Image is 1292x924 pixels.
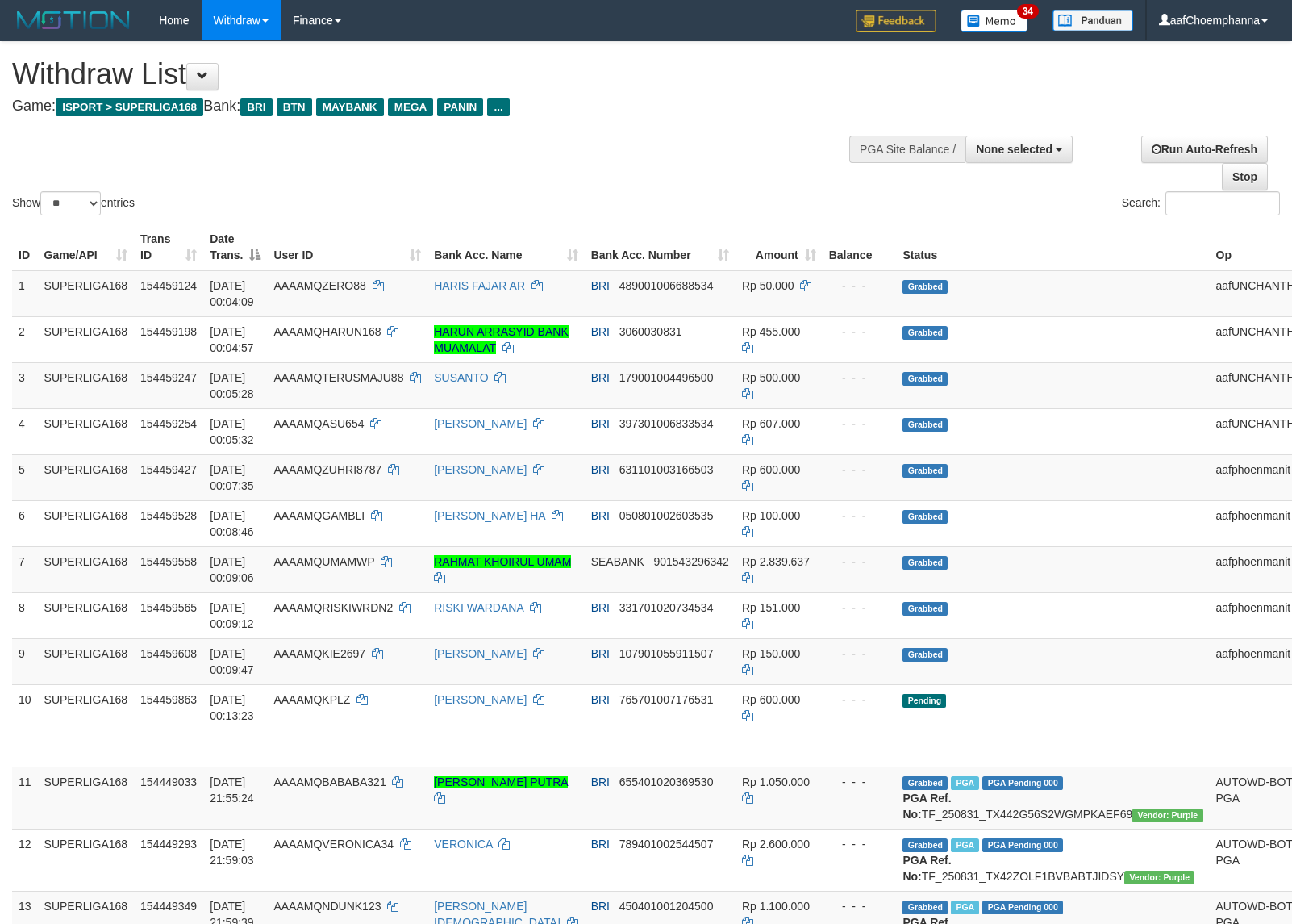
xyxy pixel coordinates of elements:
[38,638,135,684] td: SUPERLIGA168
[951,838,979,852] span: Marked by aafheankoy
[896,224,1209,270] th: Status
[240,98,272,116] span: BRI
[12,592,38,638] td: 8
[38,316,135,362] td: SUPERLIGA168
[38,408,135,454] td: SUPERLIGA168
[902,418,948,432] span: Grabbed
[38,546,135,592] td: SUPERLIGA168
[12,454,38,500] td: 5
[742,279,794,292] span: Rp 50.000
[976,143,1052,156] span: None selected
[210,693,254,722] span: [DATE] 00:13:23
[140,647,197,660] span: 154459608
[388,98,434,116] span: MEGA
[12,8,135,32] img: MOTION_logo.png
[38,684,135,767] td: SUPERLIGA168
[140,776,197,788] span: 154449033
[982,776,1063,790] span: PGA Pending
[591,776,610,788] span: BRI
[742,371,800,384] span: Rp 500.000
[829,836,890,852] div: - - -
[829,370,890,386] div: - - -
[210,325,254,354] span: [DATE] 00:04:57
[267,224,427,270] th: User ID: activate to sort column ascending
[273,509,365,522] span: AAAAMQGAMBLI
[12,191,135,215] label: Show entries
[902,776,948,790] span: Grabbed
[902,838,948,852] span: Grabbed
[829,554,890,570] div: - - -
[203,224,267,270] th: Date Trans.: activate to sort column descending
[1017,4,1039,19] span: 34
[1141,136,1268,163] a: Run Auto-Refresh
[965,136,1073,163] button: None selected
[12,638,38,684] td: 9
[829,508,890,524] div: - - -
[619,601,714,614] span: Copy 331701020734534 to clipboard
[619,647,714,660] span: Copy 107901055911507 to clipboard
[591,838,610,851] span: BRI
[619,279,714,292] span: Copy 489001006688534 to clipboard
[902,901,948,914] span: Grabbed
[140,279,197,292] span: 154459124
[210,647,254,676] span: [DATE] 00:09:47
[619,509,714,522] span: Copy 050801002603535 to clipboard
[273,417,364,430] span: AAAAMQASU654
[829,324,890,340] div: - - -
[902,602,948,616] span: Grabbed
[12,408,38,454] td: 4
[210,509,254,538] span: [DATE] 00:08:46
[434,776,568,788] a: [PERSON_NAME] PUTRA
[902,854,951,883] b: PGA Ref. No:
[38,829,135,891] td: SUPERLIGA168
[316,98,384,116] span: MAYBANK
[140,693,197,706] span: 154459863
[619,463,714,476] span: Copy 631101003166503 to clipboard
[591,555,644,568] span: SEABANK
[591,325,610,338] span: BRI
[849,136,965,163] div: PGA Site Balance /
[742,417,800,430] span: Rp 607.000
[585,224,736,270] th: Bank Acc. Number: activate to sort column ascending
[12,58,845,90] h1: Withdraw List
[902,280,948,294] span: Grabbed
[434,838,492,851] a: VERONICA
[1122,191,1280,215] label: Search:
[38,767,135,829] td: SUPERLIGA168
[742,325,800,338] span: Rp 455.000
[619,693,714,706] span: Copy 765701007176531 to clipboard
[12,500,38,546] td: 6
[591,900,610,913] span: BRI
[591,417,610,430] span: BRI
[742,900,810,913] span: Rp 1.100.000
[742,647,800,660] span: Rp 150.000
[273,463,381,476] span: AAAAMQZUHRI8787
[273,838,394,851] span: AAAAMQVERONICA34
[902,648,948,662] span: Grabbed
[38,454,135,500] td: SUPERLIGA168
[277,98,312,116] span: BTN
[902,556,948,570] span: Grabbed
[487,98,509,116] span: ...
[210,838,254,867] span: [DATE] 21:59:03
[434,417,527,430] a: [PERSON_NAME]
[273,900,381,913] span: AAAAMQNDUNK123
[38,270,135,317] td: SUPERLIGA168
[140,463,197,476] span: 154459427
[829,462,890,478] div: - - -
[742,463,800,476] span: Rp 600.000
[140,417,197,430] span: 154459254
[591,647,610,660] span: BRI
[40,191,101,215] select: Showentries
[12,270,38,317] td: 1
[140,325,197,338] span: 154459198
[12,546,38,592] td: 7
[856,10,936,32] img: Feedback.jpg
[829,898,890,914] div: - - -
[12,98,845,115] h4: Game: Bank:
[829,692,890,708] div: - - -
[591,509,610,522] span: BRI
[736,224,823,270] th: Amount: activate to sort column ascending
[434,279,525,292] a: HARIS FAJAR AR
[210,417,254,446] span: [DATE] 00:05:32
